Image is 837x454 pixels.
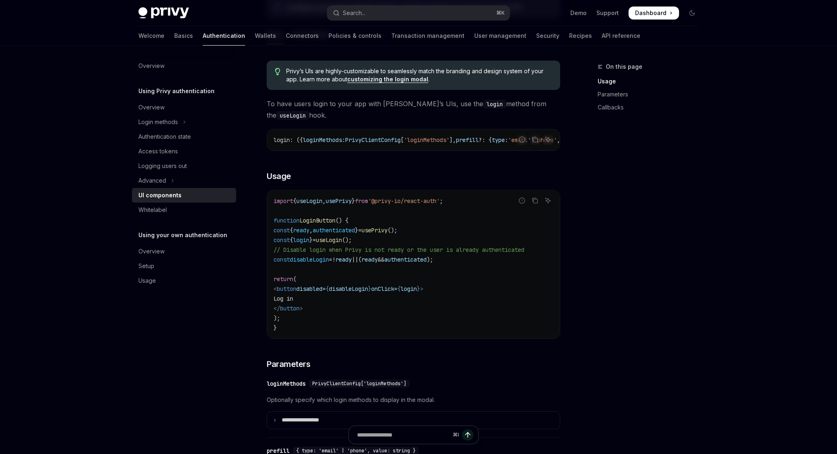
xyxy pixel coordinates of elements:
[274,305,280,312] span: </
[332,256,335,263] span: !
[313,227,355,234] span: authenticated
[384,256,427,263] span: authenticated
[530,195,540,206] button: Copy the contents from the code block
[274,324,277,332] span: }
[138,7,189,19] img: dark logo
[449,136,456,144] span: ],
[290,236,293,244] span: {
[479,136,492,144] span: ?: {
[132,203,236,217] a: Whitelabel
[138,205,167,215] div: Whitelabel
[329,256,332,263] span: =
[277,285,296,292] span: button
[276,111,309,120] code: useLogin
[355,227,358,234] span: }
[138,230,227,240] h5: Using your own authentication
[267,380,306,388] div: loginMethods
[368,197,440,205] span: '@privy-io/react-auth'
[483,100,506,109] code: login
[290,227,293,234] span: {
[309,236,313,244] span: }
[440,197,443,205] span: ;
[474,26,526,46] a: User management
[322,197,326,205] span: ,
[362,256,378,263] span: ready
[347,76,428,83] a: customizing the login modal
[309,227,313,234] span: ,
[404,136,449,144] span: 'loginMethods'
[378,256,384,263] span: &&
[358,227,362,234] span: =
[686,7,699,20] button: Toggle dark mode
[316,236,342,244] span: useLogin
[296,197,322,205] span: useLogin
[274,227,290,234] span: const
[174,26,193,46] a: Basics
[388,227,397,234] span: ();
[342,236,352,244] span: ();
[274,295,293,302] span: Log in
[138,276,156,286] div: Usage
[138,117,178,127] div: Login methods
[326,197,352,205] span: usePrivy
[138,26,164,46] a: Welcome
[275,68,280,75] svg: Tip
[138,190,182,200] div: UI components
[420,285,423,292] span: >
[267,395,560,405] span: Optionally specify which login methods to display in the modal.
[138,86,215,96] h5: Using Privy authentication
[394,285,397,292] span: =
[635,9,666,17] span: Dashboard
[132,129,236,144] a: Authentication state
[427,256,433,263] span: );
[138,103,164,112] div: Overview
[132,159,236,173] a: Logging users out
[132,59,236,73] a: Overview
[274,275,293,283] span: return
[397,285,401,292] span: {
[293,197,296,205] span: {
[274,197,293,205] span: import
[267,170,291,182] span: Usage
[303,136,342,144] span: loginMethods
[505,136,508,144] span: :
[530,134,540,145] button: Copy the contents from the code block
[335,217,348,224] span: () {
[293,236,309,244] span: login
[517,195,527,206] button: Report incorrect code
[290,256,329,263] span: disableLogin
[596,9,619,17] a: Support
[138,176,166,186] div: Advanced
[508,136,531,144] span: 'email'
[274,314,280,322] span: );
[598,101,705,114] a: Callbacks
[290,136,303,144] span: : ({
[280,305,300,312] span: button
[132,173,236,188] button: Toggle Advanced section
[138,261,154,271] div: Setup
[255,26,276,46] a: Wallets
[570,9,587,17] a: Demo
[417,285,420,292] span: }
[569,26,592,46] a: Recipes
[357,426,449,444] input: Ask a question...
[401,136,404,144] span: [
[391,26,465,46] a: Transaction management
[293,275,296,283] span: (
[543,134,553,145] button: Ask AI
[598,75,705,88] a: Usage
[132,115,236,129] button: Toggle Login methods section
[371,285,394,292] span: onClick
[629,7,679,20] a: Dashboard
[326,285,329,292] span: {
[343,8,366,18] div: Search...
[322,285,326,292] span: =
[274,136,290,144] span: login
[329,26,381,46] a: Policies & controls
[543,195,553,206] button: Ask AI
[368,285,371,292] span: }
[286,67,552,83] span: Privy’s UIs are highly-customizable to seamlessly match the branding and design system of your ap...
[132,100,236,115] a: Overview
[286,26,319,46] a: Connectors
[606,62,642,72] span: On this page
